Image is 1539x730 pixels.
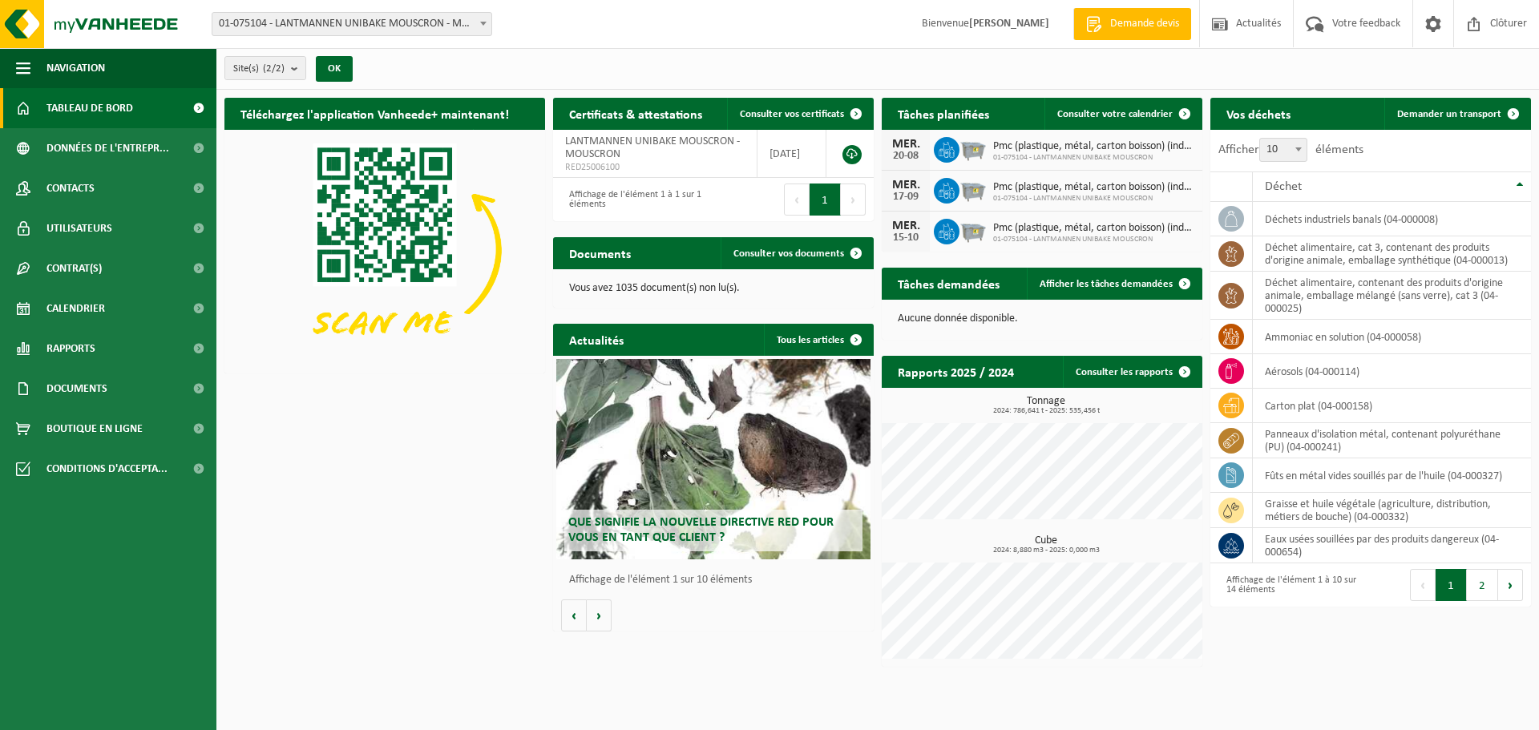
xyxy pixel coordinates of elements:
p: Affichage de l'élément 1 sur 10 éléments [569,575,866,586]
span: Déchet [1265,180,1302,193]
span: LANTMANNEN UNIBAKE MOUSCRON - MOUSCRON [565,135,740,160]
div: 20-08 [890,151,922,162]
a: Demande devis [1073,8,1191,40]
label: Afficher éléments [1218,143,1363,156]
count: (2/2) [263,63,285,74]
div: Affichage de l'élément 1 à 1 sur 1 éléments [561,182,705,217]
span: Utilisateurs [46,208,112,248]
button: Site(s)(2/2) [224,56,306,80]
img: WB-2500-GAL-GY-01 [959,175,987,203]
span: Calendrier [46,288,105,329]
button: Next [1498,569,1523,601]
span: Afficher les tâches demandées [1040,279,1173,289]
button: OK [316,56,353,82]
a: Consulter votre calendrier [1044,98,1201,130]
span: Navigation [46,48,105,88]
div: Affichage de l'élément 1 à 10 sur 14 éléments [1218,567,1363,603]
h2: Téléchargez l'application Vanheede+ maintenant! [224,98,525,129]
td: fûts en métal vides souillés par de l'huile (04-000327) [1253,458,1531,493]
span: Contrat(s) [46,248,102,288]
span: Contacts [46,168,95,208]
a: Que signifie la nouvelle directive RED pour vous en tant que client ? [556,359,870,559]
span: Site(s) [233,57,285,81]
h2: Documents [553,237,647,268]
img: WB-2500-GAL-GY-01 [959,135,987,162]
span: Demander un transport [1397,109,1501,119]
span: Consulter vos certificats [740,109,844,119]
span: Conditions d'accepta... [46,449,168,489]
h3: Tonnage [890,396,1202,415]
td: [DATE] [757,130,826,178]
h2: Vos déchets [1210,98,1307,129]
button: Previous [1410,569,1436,601]
h2: Rapports 2025 / 2024 [882,356,1030,387]
span: 01-075104 - LANTMANNEN UNIBAKE MOUSCRON - MOUSCRON [212,13,491,35]
span: Boutique en ligne [46,409,143,449]
span: 01-075104 - LANTMANNEN UNIBAKE MOUSCRON [993,235,1194,244]
td: Ammoniac en solution (04-000058) [1253,320,1531,354]
div: MER. [890,138,922,151]
td: aérosols (04-000114) [1253,354,1531,389]
button: Volgende [587,599,612,631]
div: 17-09 [890,192,922,203]
td: déchet alimentaire, contenant des produits d'origine animale, emballage mélangé (sans verre), cat... [1253,272,1531,320]
span: Que signifie la nouvelle directive RED pour vous en tant que client ? [568,516,834,544]
a: Consulter vos certificats [727,98,872,130]
h2: Certificats & attestations [553,98,718,129]
td: carton plat (04-000158) [1253,389,1531,423]
span: 01-075104 - LANTMANNEN UNIBAKE MOUSCRON - MOUSCRON [212,12,492,36]
img: Download de VHEPlus App [224,130,545,370]
strong: [PERSON_NAME] [969,18,1049,30]
a: Demander un transport [1384,98,1529,130]
a: Afficher les tâches demandées [1027,268,1201,300]
span: Documents [46,369,107,409]
a: Consulter les rapports [1063,356,1201,388]
button: Next [841,184,866,216]
p: Aucune donnée disponible. [898,313,1186,325]
span: 01-075104 - LANTMANNEN UNIBAKE MOUSCRON [993,153,1194,163]
span: 10 [1260,139,1307,161]
p: Vous avez 1035 document(s) non lu(s). [569,283,858,294]
span: 10 [1259,138,1307,162]
span: Demande devis [1106,16,1183,32]
button: Previous [784,184,810,216]
button: 1 [1436,569,1467,601]
span: Pmc (plastique, métal, carton boisson) (industriel) [993,181,1194,194]
a: Consulter vos documents [721,237,872,269]
span: Données de l'entrepr... [46,128,169,168]
a: Tous les articles [764,324,872,356]
td: panneaux d'isolation métal, contenant polyuréthane (PU) (04-000241) [1253,423,1531,458]
span: Consulter vos documents [733,248,844,259]
td: eaux usées souillées par des produits dangereux (04-000654) [1253,528,1531,563]
button: Vorige [561,599,587,631]
span: 2024: 786,641 t - 2025: 535,456 t [890,407,1202,415]
h2: Tâches demandées [882,268,1016,299]
td: déchets industriels banals (04-000008) [1253,202,1531,236]
span: Pmc (plastique, métal, carton boisson) (industriel) [993,140,1194,153]
button: 1 [810,184,841,216]
span: 01-075104 - LANTMANNEN UNIBAKE MOUSCRON [993,194,1194,204]
span: Consulter votre calendrier [1057,109,1173,119]
h2: Actualités [553,324,640,355]
button: 2 [1467,569,1498,601]
td: graisse et huile végétale (agriculture, distribution, métiers de bouche) (04-000332) [1253,493,1531,528]
img: WB-2500-GAL-GY-01 [959,216,987,244]
span: Pmc (plastique, métal, carton boisson) (industriel) [993,222,1194,235]
h2: Tâches planifiées [882,98,1005,129]
h3: Cube [890,535,1202,555]
span: Rapports [46,329,95,369]
td: déchet alimentaire, cat 3, contenant des produits d'origine animale, emballage synthétique (04-00... [1253,236,1531,272]
span: 2024: 8,880 m3 - 2025: 0,000 m3 [890,546,1202,555]
div: MER. [890,220,922,232]
div: MER. [890,179,922,192]
div: 15-10 [890,232,922,244]
span: RED25006100 [565,161,745,174]
span: Tableau de bord [46,88,133,128]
